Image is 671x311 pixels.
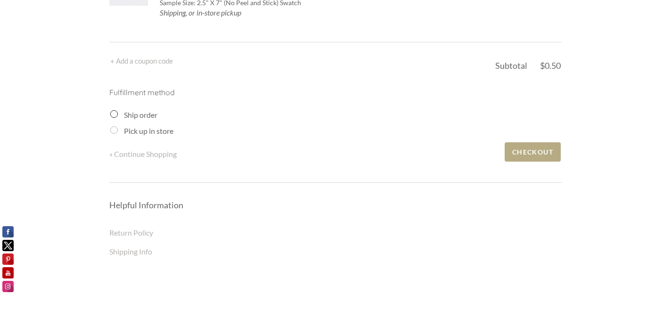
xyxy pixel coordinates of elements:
label: Ship order [124,110,157,119]
a: Checkout [505,142,561,162]
label: Pick up in store [124,126,173,135]
p: Fulfillment method [109,87,562,107]
a: Shipping Info [109,247,152,256]
a: + Add a coupon code [110,57,173,65]
td: $0.50 [540,55,561,74]
i: Shipping, or in-store pickup [160,8,241,17]
h4: Helpful Information [109,199,562,211]
span: « Continue Shopping [109,149,177,158]
a: Return Policy [109,228,153,237]
td: Subtotal [495,55,539,74]
a: « Continue Shopping [109,147,504,160]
